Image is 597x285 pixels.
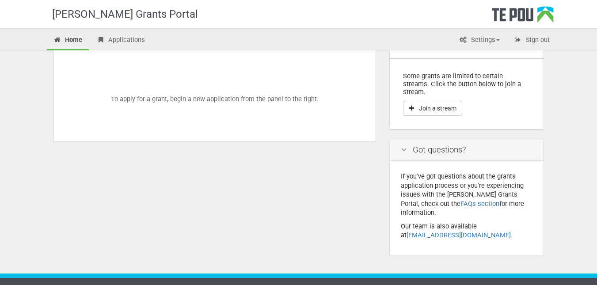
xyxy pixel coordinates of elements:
a: [EMAIL_ADDRESS][DOMAIN_NAME] [407,231,511,239]
p: Our team is also available at . [401,222,532,240]
a: Sign out [507,31,556,50]
a: Home [47,31,89,50]
a: FAQs section [460,200,499,208]
p: Some grants are limited to certain streams. Click the button below to join a stream. [403,72,530,96]
button: Join a stream [403,101,462,116]
a: Settings [453,31,506,50]
div: Got questions? [390,139,544,161]
p: If you've got questions about the grants application process or you're experiencing issues with t... [401,172,532,217]
a: Applications [90,31,152,50]
div: Te Pou Logo [492,6,554,28]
